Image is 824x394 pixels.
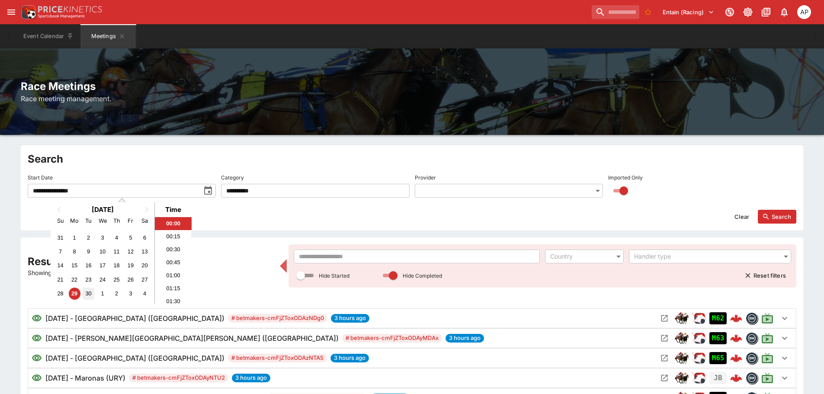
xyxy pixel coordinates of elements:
img: horse_racing.png [675,311,689,325]
div: horse_racing [675,311,689,325]
div: Choose Friday, October 3rd, 2025 [125,288,136,299]
div: Choose Thursday, September 25th, 2025 [111,274,122,285]
div: Choose Saturday, September 13th, 2025 [139,246,151,257]
div: Choose Thursday, September 4th, 2025 [111,232,122,243]
div: Country [550,252,610,261]
div: Choose Friday, September 12th, 2025 [125,246,136,257]
span: 3 hours ago [232,374,270,382]
div: Choose Sunday, September 21st, 2025 [55,274,66,285]
button: Event Calendar [18,24,79,48]
input: search [592,5,639,19]
div: Imported to Jetbet as OPEN [709,352,727,364]
h6: Race meeting management. [21,93,803,104]
div: Choose Tuesday, September 23rd, 2025 [83,274,94,285]
div: Choose Monday, September 29th, 2025 [69,288,80,299]
div: Choose Wednesday, October 1st, 2025 [96,288,108,299]
li: 01:15 [155,282,192,295]
button: Search [758,210,796,224]
div: Choose Wednesday, September 10th, 2025 [96,246,108,257]
div: Choose Friday, September 26th, 2025 [125,274,136,285]
p: Imported Only [608,174,643,181]
img: racing.png [692,311,706,325]
div: Jetbet not yet mapped [709,372,727,384]
div: Choose Sunday, September 14th, 2025 [55,259,66,271]
div: Month September, 2025 [53,231,151,301]
span: # betmakers-cmFjZToxODAyNTU2 [129,374,228,382]
div: Choose Thursday, October 2nd, 2025 [111,288,122,299]
img: racing.png [692,371,706,385]
h6: [DATE] - [GEOGRAPHIC_DATA] ([GEOGRAPHIC_DATA]) [45,353,224,363]
div: Tuesday [83,215,94,227]
img: betmakers.png [746,313,757,324]
button: open drawer [3,4,19,20]
ul: Time [155,217,192,304]
button: Documentation [758,4,774,20]
div: Sunday [55,215,66,227]
img: Sportsbook Management [38,14,85,18]
div: ParallelRacing Handler [692,331,706,345]
li: 00:15 [155,230,192,243]
div: betmakers [746,312,758,324]
img: betmakers.png [746,372,757,384]
svg: Visible [32,353,42,363]
div: Choose Wednesday, September 3rd, 2025 [96,232,108,243]
img: betmakers.png [746,333,757,344]
div: Choose Friday, September 19th, 2025 [125,259,136,271]
button: Meetings [80,24,136,48]
div: Choose Date and Time [51,202,191,304]
button: Reset filters [740,269,791,282]
div: Choose Thursday, September 18th, 2025 [111,259,122,271]
p: Hide Started [319,272,349,279]
div: ParallelRacing Handler [692,311,706,325]
div: Choose Tuesday, September 2nd, 2025 [83,232,94,243]
div: Allan Pollitt [797,5,811,19]
svg: Visible [32,333,42,343]
img: logo-cerberus--red.svg [730,352,742,364]
div: Monday [69,215,80,227]
button: Open Meeting [657,331,671,345]
div: Choose Sunday, September 28th, 2025 [55,288,66,299]
h6: [DATE] - Maronas (URY) [45,373,125,383]
button: Notifications [776,4,792,20]
div: Choose Saturday, September 6th, 2025 [139,232,151,243]
li: 01:30 [155,295,192,308]
div: horse_racing [675,371,689,385]
img: horse_racing.png [675,331,689,345]
li: 01:00 [155,269,192,282]
button: toggle date time picker [200,183,216,199]
img: racing.png [692,331,706,345]
div: Thursday [111,215,122,227]
p: Showing 52 of 85 results [28,268,275,277]
div: betmakers [746,332,758,344]
li: 00:45 [155,256,192,269]
div: Choose Tuesday, September 16th, 2025 [83,259,94,271]
h6: [DATE] - [PERSON_NAME][GEOGRAPHIC_DATA][PERSON_NAME] ([GEOGRAPHIC_DATA]) [45,333,339,343]
button: Open Meeting [657,371,671,385]
div: Choose Saturday, September 27th, 2025 [139,274,151,285]
svg: Live [761,332,773,344]
div: Imported to Jetbet as OPEN [709,332,727,344]
button: Toggle light/dark mode [740,4,756,20]
div: Choose Tuesday, September 30th, 2025 [83,288,94,299]
img: logo-cerberus--red.svg [730,372,742,384]
svg: Visible [32,313,42,324]
div: betmakers [746,372,758,384]
button: Previous Month [51,203,65,217]
button: No Bookmarks [641,5,655,19]
div: Saturday [139,215,151,227]
svg: Visible [32,373,42,383]
div: Choose Friday, September 5th, 2025 [125,232,136,243]
h2: Results [28,255,275,268]
div: ParallelRacing Handler [692,371,706,385]
div: Choose Tuesday, September 9th, 2025 [83,246,94,257]
div: Choose Sunday, September 7th, 2025 [55,246,66,257]
p: Provider [415,174,436,181]
h2: Race Meetings [21,80,803,93]
div: ParallelRacing Handler [692,351,706,365]
div: betmakers [746,352,758,364]
div: Time [157,205,189,214]
button: Open Meeting [657,311,671,325]
img: PriceKinetics [38,6,102,13]
div: Choose Saturday, October 4th, 2025 [139,288,151,299]
svg: Live [761,372,773,384]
